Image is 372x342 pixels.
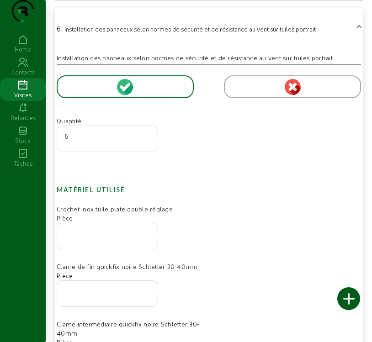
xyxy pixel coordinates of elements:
[64,26,316,32] span: Installation des panneaux selon normes de sécurité et de résistance au vent sur tuiles portrait
[55,11,363,44] mat-expansion-panel-header: 6Installation des panneaux selon normes de sécurité et de résistance au vent sur tuiles portrait
[57,320,199,337] span: Clame intermédiaire quickfix noire Schletter 30-40mm
[57,170,361,195] h2: Matériel utilisé
[57,214,73,222] span: Pièce
[57,272,73,279] span: Pièce
[57,117,81,125] span: Quantité
[57,53,361,63] div: Installation des panneaux selon normes de sécurité et de résistance au vent sur tuiles portrait
[57,24,61,33] span: 6
[57,205,173,213] span: Crochet inox tuile plate double réglage
[57,263,197,270] span: Clame de fin quickfix noire Schletter 30-40mm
